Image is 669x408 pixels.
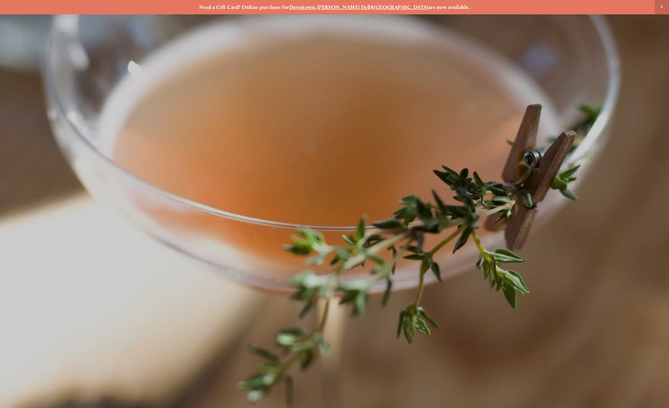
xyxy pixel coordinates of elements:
a: [PERSON_NAME] Dell [317,4,371,10]
strong: Need a Gift Card? Online purchase for [199,4,289,10]
strong: , [315,4,317,10]
a: Downtown [289,4,316,10]
strong: & [371,4,374,10]
a: [GEOGRAPHIC_DATA] [374,4,428,10]
strong: are now available. [428,4,470,10]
